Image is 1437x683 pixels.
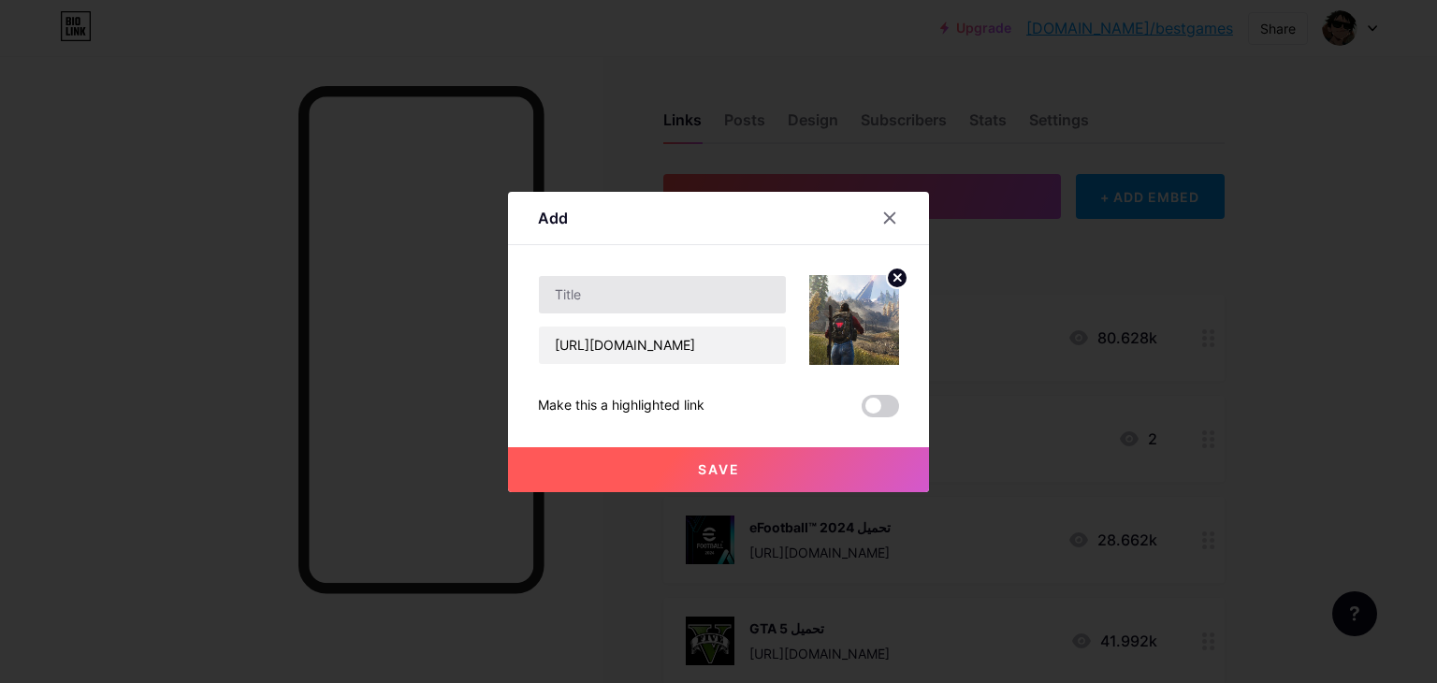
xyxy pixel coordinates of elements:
[539,327,786,364] input: URL
[538,207,568,229] div: Add
[508,447,929,492] button: Save
[809,275,899,365] img: link_thumbnail
[698,461,740,477] span: Save
[539,276,786,313] input: Title
[538,395,704,417] div: Make this a highlighted link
